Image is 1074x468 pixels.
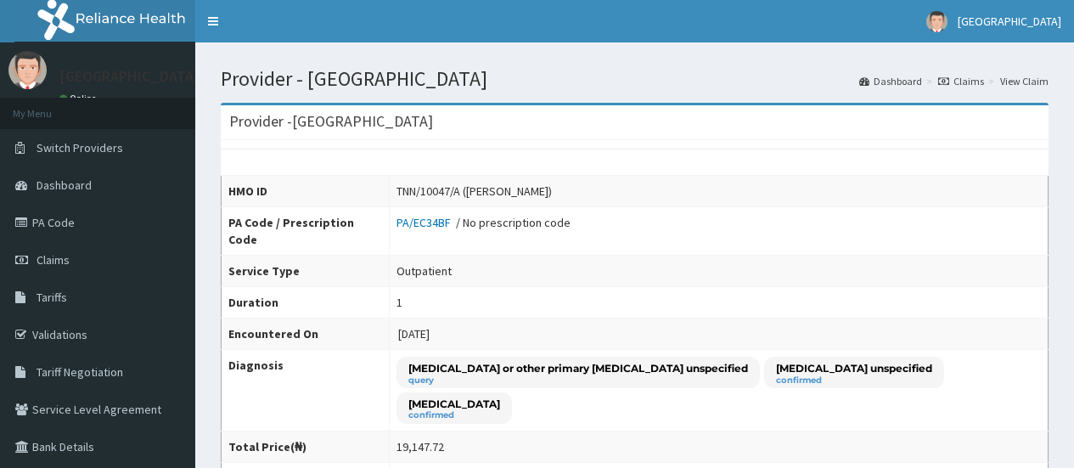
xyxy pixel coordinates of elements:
a: PA/EC34BF [396,215,456,230]
th: Duration [222,287,390,319]
a: View Claim [1000,74,1049,88]
th: Diagnosis [222,350,390,431]
p: [MEDICAL_DATA] [408,397,500,411]
span: [GEOGRAPHIC_DATA] [958,14,1061,29]
div: Outpatient [396,262,452,279]
th: Service Type [222,256,390,287]
small: confirmed [776,376,932,385]
span: Switch Providers [37,140,123,155]
div: / No prescription code [396,214,571,231]
span: Claims [37,252,70,268]
th: Total Price(₦) [222,431,390,463]
h1: Provider - [GEOGRAPHIC_DATA] [221,68,1049,90]
a: Dashboard [859,74,922,88]
p: [GEOGRAPHIC_DATA] [59,69,200,84]
div: 19,147.72 [396,438,444,455]
div: TNN/10047/A ([PERSON_NAME]) [396,183,552,200]
small: query [408,376,748,385]
th: PA Code / Prescription Code [222,207,390,256]
span: Dashboard [37,178,92,193]
a: Claims [938,74,984,88]
p: [MEDICAL_DATA] unspecified [776,361,932,375]
span: Tariff Negotiation [37,364,123,380]
p: [MEDICAL_DATA] or other primary [MEDICAL_DATA] unspecified [408,361,748,375]
span: Tariffs [37,290,67,305]
small: confirmed [408,411,500,420]
a: Online [59,93,100,104]
span: [DATE] [398,326,430,341]
th: Encountered On [222,319,390,350]
h3: Provider - [GEOGRAPHIC_DATA] [229,114,433,129]
th: HMO ID [222,176,390,207]
div: 1 [396,294,402,311]
img: User Image [8,51,47,89]
img: User Image [926,11,947,32]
